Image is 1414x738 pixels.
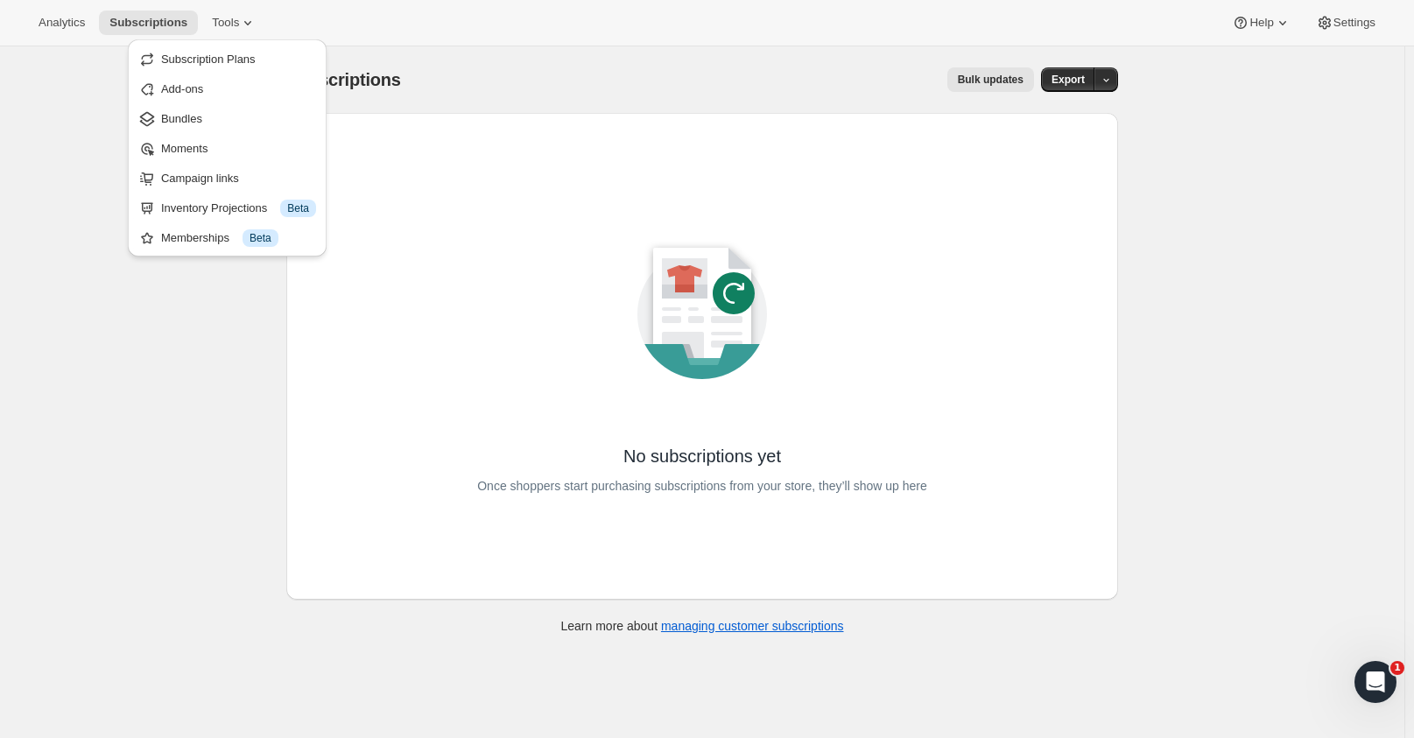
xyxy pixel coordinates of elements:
[1333,16,1375,30] span: Settings
[161,112,202,125] span: Bundles
[133,45,321,73] button: Subscription Plans
[133,193,321,221] button: Inventory Projections
[286,70,401,89] span: Subscriptions
[958,73,1024,87] span: Bulk updates
[161,82,203,95] span: Add-ons
[661,619,844,633] a: managing customer subscriptions
[1305,11,1386,35] button: Settings
[561,617,844,635] p: Learn more about
[161,53,256,66] span: Subscription Plans
[1390,661,1404,675] span: 1
[1041,67,1095,92] button: Export
[1052,73,1085,87] span: Export
[287,201,309,215] span: Beta
[201,11,267,35] button: Tools
[161,142,208,155] span: Moments
[477,474,927,498] p: Once shoppers start purchasing subscriptions from your store, they’ll show up here
[212,16,239,30] span: Tools
[28,11,95,35] button: Analytics
[1249,16,1273,30] span: Help
[133,104,321,132] button: Bundles
[99,11,198,35] button: Subscriptions
[1221,11,1301,35] button: Help
[947,67,1034,92] button: Bulk updates
[161,229,316,247] div: Memberships
[133,134,321,162] button: Moments
[623,444,781,468] p: No subscriptions yet
[161,172,239,185] span: Campaign links
[133,223,321,251] button: Memberships
[133,74,321,102] button: Add-ons
[133,164,321,192] button: Campaign links
[250,231,271,245] span: Beta
[161,200,316,217] div: Inventory Projections
[109,16,187,30] span: Subscriptions
[39,16,85,30] span: Analytics
[1354,661,1396,703] iframe: Intercom live chat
